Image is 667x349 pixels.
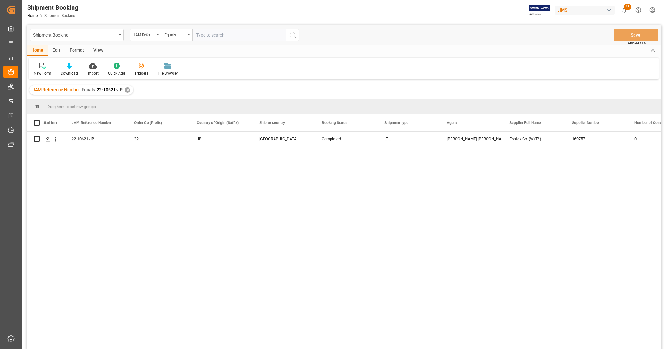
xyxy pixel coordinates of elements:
div: Download [61,71,78,76]
span: Agent [447,121,457,125]
span: Shipment type [384,121,408,125]
span: JAM Reference Number [72,121,111,125]
div: Import [87,71,99,76]
div: Quick Add [108,71,125,76]
img: Exertis%20JAM%20-%20Email%20Logo.jpg_1722504956.jpg [529,5,550,16]
div: JP [197,132,244,146]
div: [PERSON_NAME] [PERSON_NAME] [447,132,494,146]
div: Fostex Co. (W/T*)- [502,132,564,146]
button: Save [614,29,658,41]
div: JIMS [555,6,615,15]
button: JIMS [555,4,617,16]
div: Completed [322,132,369,146]
div: Press SPACE to select this row. [27,132,64,146]
span: JAM Reference Number [33,87,80,92]
div: 169757 [564,132,627,146]
span: 22-10621-JP [97,87,123,92]
span: Equals [82,87,95,92]
div: Equals [164,31,186,38]
span: Order Co (Prefix) [134,121,162,125]
button: open menu [130,29,161,41]
div: Triggers [134,71,148,76]
div: [GEOGRAPHIC_DATA] [259,132,307,146]
button: show 13 new notifications [617,3,631,17]
div: View [89,45,108,56]
button: open menu [30,29,124,41]
div: Home [27,45,48,56]
span: 13 [624,4,631,10]
div: JAM Reference Number [133,31,154,38]
div: File Browser [158,71,178,76]
a: Home [27,13,38,18]
div: LTL [384,132,432,146]
div: 22 [134,132,182,146]
span: Drag here to set row groups [47,104,96,109]
div: Edit [48,45,65,56]
button: search button [286,29,299,41]
button: open menu [161,29,192,41]
div: Action [43,120,57,126]
span: Booking Status [322,121,347,125]
span: Country of Origin (Suffix) [197,121,239,125]
span: Supplier Number [572,121,600,125]
button: Help Center [631,3,645,17]
div: Shipment Booking [27,3,78,12]
div: Shipment Booking [33,31,117,38]
div: ✕ [125,87,130,93]
span: Supplier Full Name [509,121,541,125]
span: Ship to country [259,121,285,125]
div: New Form [34,71,51,76]
div: Format [65,45,89,56]
div: 22-10621-JP [64,132,127,146]
span: Ctrl/CMD + S [628,41,646,45]
input: Type to search [192,29,286,41]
